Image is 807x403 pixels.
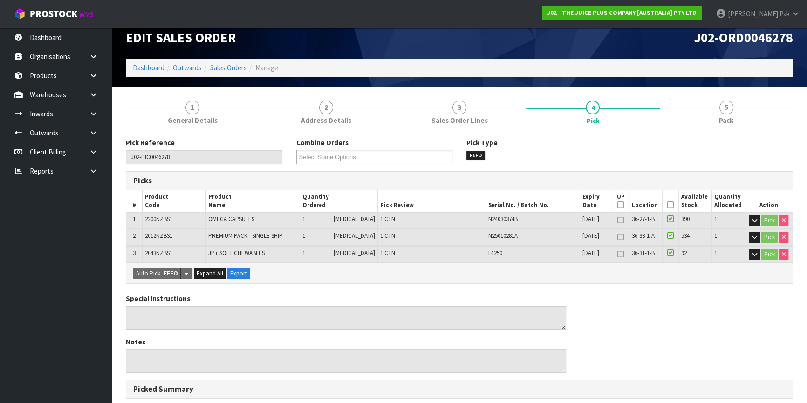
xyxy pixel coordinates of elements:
label: Combine Orders [296,138,349,148]
label: Notes [126,337,145,347]
span: 36-31-1-B [632,249,655,257]
small: WMS [79,10,94,19]
th: Pick Review [377,190,486,212]
h3: Picks [133,176,452,185]
th: Serial No. / Batch No. [486,190,580,212]
span: Sales Order Lines [431,115,488,125]
label: Pick Type [466,138,498,148]
span: 1 [185,101,199,114]
span: N24030374B [488,215,518,223]
span: 1 [714,215,717,223]
span: [MEDICAL_DATA] [334,232,375,240]
span: 3 [133,249,136,257]
span: 2200NZBS1 [145,215,172,223]
th: Action [745,190,793,212]
span: 92 [681,249,687,257]
span: Manage [255,63,278,72]
th: Product Code [142,190,205,212]
span: 1 CTN [380,215,395,223]
span: [DATE] [582,232,599,240]
span: Pak [780,9,790,18]
span: [PERSON_NAME] [728,9,778,18]
span: 1 [714,232,717,240]
button: Auto Pick -FEFO [133,268,181,279]
span: OMEGA CAPSULES [208,215,254,223]
span: J02-ORD0046278 [694,29,793,46]
a: Sales Orders [210,63,247,72]
span: 390 [681,215,690,223]
span: 1 CTN [380,232,395,240]
span: 36-27-1-B [632,215,655,223]
span: [DATE] [582,249,599,257]
th: UP [612,190,629,212]
label: Special Instructions [126,294,190,303]
span: PREMIUM PACK - SINGLE SHIP [208,232,283,240]
span: 2 [319,101,333,114]
th: Quantity Ordered [300,190,377,212]
a: Outwards [173,63,202,72]
a: J02 - THE JUICE PLUS COMPANY [AUSTRALIA] PTY LTD [542,6,702,20]
th: Available Stock [678,190,711,212]
img: cube-alt.png [14,8,26,20]
th: Expiry Date [580,190,612,212]
span: 2043NZBS1 [145,249,172,257]
span: General Details [168,115,218,125]
span: 2 [133,232,136,240]
span: 1 CTN [380,249,395,257]
span: [MEDICAL_DATA] [334,249,375,257]
span: N25010281A [488,232,518,240]
th: Product Name [206,190,300,212]
span: 1 [302,215,305,223]
span: Pack [719,115,733,125]
span: Expand All [197,269,223,277]
span: 36-33-1-A [632,232,655,240]
button: Expand All [194,268,226,279]
span: Edit Sales Order [126,29,236,46]
span: [DATE] [582,215,599,223]
span: 5 [719,101,733,114]
h3: Picked Summary [133,385,786,394]
strong: FEFO [164,269,178,277]
span: 1 [302,232,305,240]
span: Address Details [301,115,351,125]
th: Quantity Allocated [711,190,745,212]
span: 1 [302,249,305,257]
span: 534 [681,232,690,240]
th: # [126,190,142,212]
button: Pick [761,215,778,226]
span: JP+ SOFT CHEWABLES [208,249,265,257]
button: Export [227,268,250,279]
span: 3 [452,101,466,114]
span: [MEDICAL_DATA] [334,215,375,223]
span: 2012NZBS1 [145,232,172,240]
span: ProStock [30,8,77,20]
button: Pick [761,232,778,243]
span: Pick [586,116,599,126]
span: 1 [133,215,136,223]
span: L4250 [488,249,502,257]
button: Pick [761,249,778,260]
span: 4 [586,101,600,114]
label: Pick Reference [126,138,175,148]
strong: J02 - THE JUICE PLUS COMPANY [AUSTRALIA] PTY LTD [547,9,697,17]
a: Dashboard [133,63,164,72]
span: FEFO [466,151,485,161]
span: 1 [714,249,717,257]
th: Location [629,190,662,212]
